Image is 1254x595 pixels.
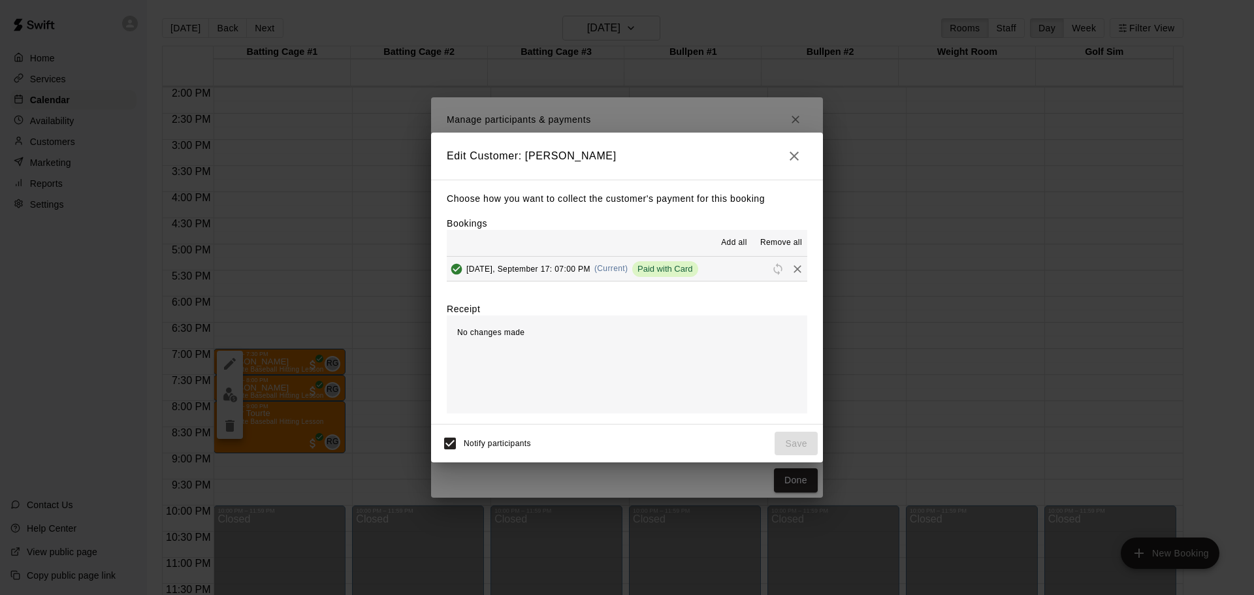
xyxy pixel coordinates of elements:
button: Added & Paid [447,259,466,279]
span: Reschedule [768,263,788,273]
button: Remove all [755,233,807,253]
button: Added & Paid[DATE], September 17: 07:00 PM(Current)Paid with CardRescheduleRemove [447,257,807,281]
label: Receipt [447,302,480,315]
button: Add all [713,233,755,253]
span: Remove [788,263,807,273]
p: Choose how you want to collect the customer's payment for this booking [447,191,807,207]
span: Notify participants [464,439,531,448]
span: (Current) [594,264,628,273]
span: No changes made [457,328,524,337]
span: Add all [721,236,747,249]
span: [DATE], September 17: 07:00 PM [466,264,590,273]
label: Bookings [447,218,487,229]
span: Remove all [760,236,802,249]
span: Paid with Card [632,264,698,274]
h2: Edit Customer: [PERSON_NAME] [431,133,823,180]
